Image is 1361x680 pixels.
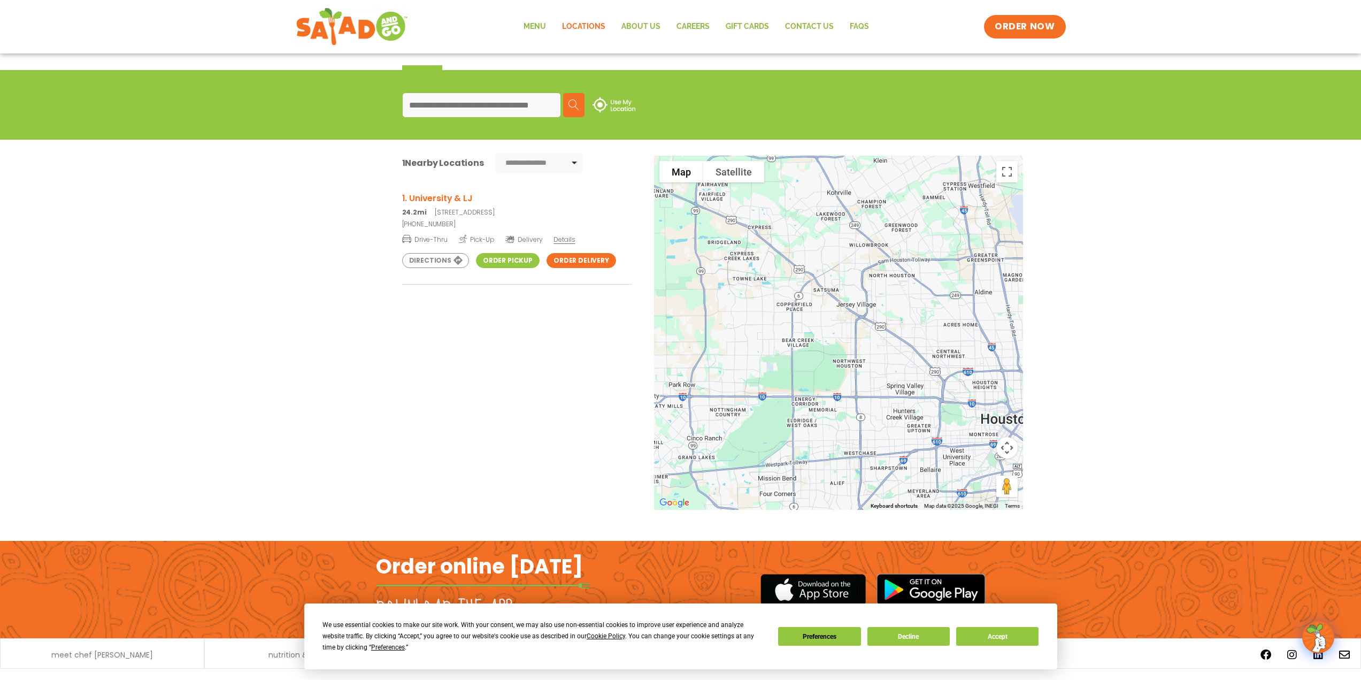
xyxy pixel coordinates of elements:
span: Preferences [371,644,405,651]
span: 1 [402,157,405,169]
button: Toggle fullscreen view [996,161,1018,182]
a: Contact Us [777,14,842,39]
button: Drag Pegman onto the map to open Street View [996,476,1018,497]
a: ORDER NOW [984,15,1065,39]
a: Order Pickup [476,253,540,268]
button: Show satellite imagery [703,161,764,182]
img: google_play [876,574,986,606]
img: search.svg [568,100,579,110]
p: [STREET_ADDRESS] [402,208,632,217]
a: nutrition & allergens [268,651,344,659]
button: Accept [956,627,1039,646]
a: Drive-Thru Pick-Up Delivery Details [402,231,632,245]
h3: 1. University & LJ [402,192,632,205]
div: Cookie Consent Prompt [304,603,1057,669]
a: [PHONE_NUMBER] [402,219,632,229]
img: fork [376,583,590,589]
strong: 24.2mi [402,208,427,217]
span: Delivery [505,235,542,245]
img: new-SAG-logo-768×292 [296,5,409,48]
img: use-location.svg [593,97,635,112]
img: wpChatIcon [1303,622,1333,652]
span: Details [553,235,575,244]
button: Map camera controls [996,437,1018,459]
a: Careers [668,14,718,39]
img: appstore [760,572,866,607]
a: Open this area in Google Maps (opens a new window) [657,496,692,510]
h2: Order online [DATE] [376,553,583,579]
nav: Menu [516,14,877,39]
a: Menu [516,14,554,39]
a: Locations [554,14,613,39]
a: 1. University & LJ 24.2mi[STREET_ADDRESS] [402,192,632,217]
span: ORDER NOW [995,20,1055,33]
img: Google [657,496,692,510]
a: meet chef [PERSON_NAME] [51,651,153,659]
div: We use essential cookies to make our site work. With your consent, we may also use non-essential ... [322,620,765,653]
a: Order Delivery [547,253,616,268]
button: Keyboard shortcuts [871,502,918,510]
button: Decline [867,627,950,646]
button: Preferences [778,627,860,646]
div: Nearby Locations [402,156,484,170]
span: Drive-Thru [402,234,448,245]
a: About Us [613,14,668,39]
a: Terms (opens in new tab) [1005,503,1020,509]
a: FAQs [842,14,877,39]
a: Directions [402,253,469,268]
button: Show street map [659,161,703,182]
a: GIFT CARDS [718,14,777,39]
span: Pick-Up [459,234,495,245]
span: Cookie Policy [587,632,625,640]
span: Map data ©2025 Google, INEGI [924,503,998,509]
h2: Download the app [376,596,512,626]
